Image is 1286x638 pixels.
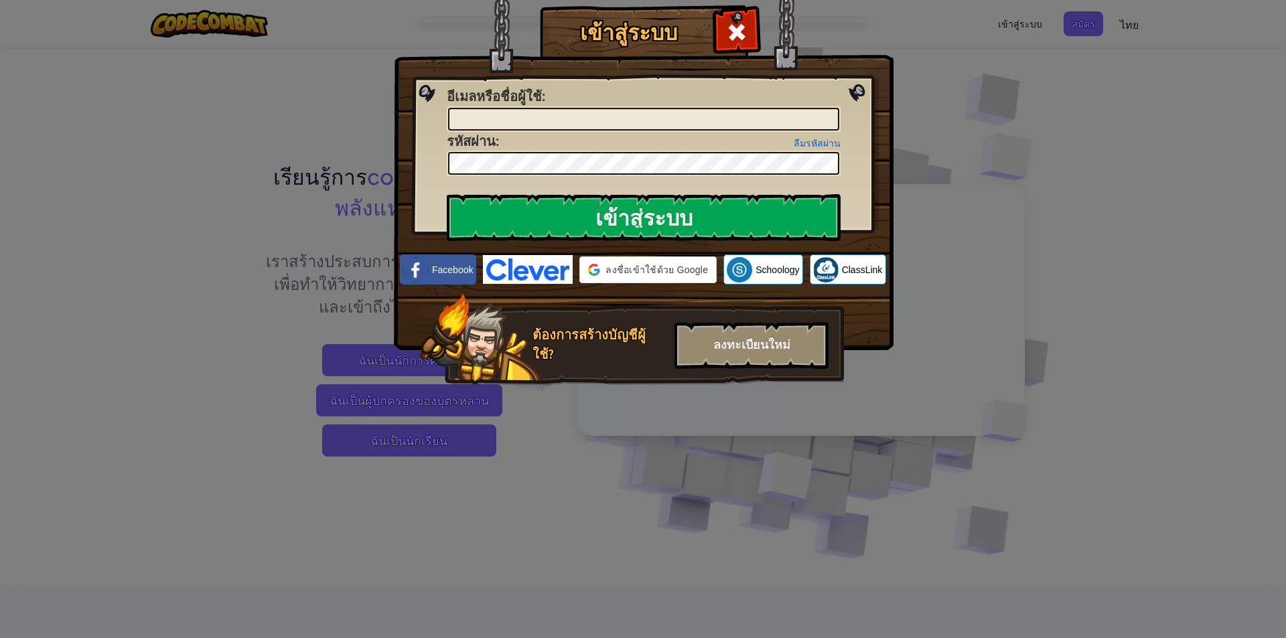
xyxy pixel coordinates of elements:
img: classlink-logo-small.png [813,257,839,283]
input: เข้าสู่ระบบ [447,194,841,241]
div: ลงทะเบียนใหม่ [674,322,829,369]
img: facebook_small.png [403,257,429,283]
span: อีเมลหรือชื่อผู้ใช้ [447,87,542,105]
div: ลงชื่อเข้าใช้ด้วย Google [579,256,717,283]
label: : [447,87,545,106]
a: ลืมรหัสผ่าน [794,138,841,149]
span: Facebook [432,263,473,276]
img: schoology.png [727,257,752,283]
span: ClassLink [842,263,883,276]
img: clever-logo-blue.png [483,255,573,284]
span: Schoology [756,263,799,276]
label: : [447,132,499,151]
h1: เข้าสู่ระบบ [543,21,714,44]
span: รหัสผ่าน [447,132,496,150]
span: ลงชื่อเข้าใช้ด้วย Google [605,263,708,276]
div: ต้องการสร้างบัญชีผู้ใช้? [532,325,666,364]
